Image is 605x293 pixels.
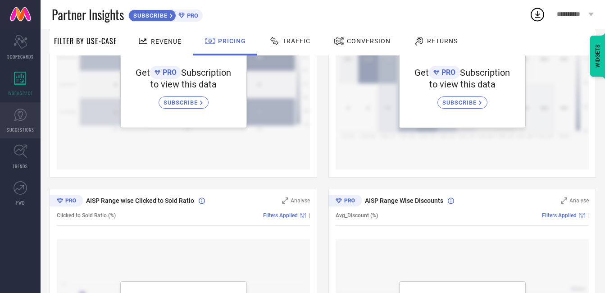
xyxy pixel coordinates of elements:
[437,90,487,109] a: SUBSCRIBE
[151,38,182,45] span: Revenue
[282,37,310,45] span: Traffic
[160,68,177,77] span: PRO
[328,195,362,208] div: Premium
[129,12,170,19] span: SUBSCRIBE
[54,36,117,46] span: Filter By Use-Case
[542,212,577,219] span: Filters Applied
[282,197,288,204] svg: Zoom
[291,197,310,204] span: Analyse
[13,163,28,169] span: TRENDS
[263,212,298,219] span: Filters Applied
[159,90,209,109] a: SUBSCRIBE
[150,79,217,90] span: to view this data
[309,212,310,219] span: |
[429,79,496,90] span: to view this data
[414,67,429,78] span: Get
[57,212,116,219] span: Clicked to Sold Ratio (%)
[50,195,83,208] div: Premium
[218,37,246,45] span: Pricing
[365,197,443,204] span: AISP Range Wise Discounts
[442,99,479,106] span: SUBSCRIBE
[181,67,231,78] span: Subscription
[7,126,34,133] span: SUGGESTIONS
[529,6,546,23] div: Open download list
[439,68,455,77] span: PRO
[460,67,510,78] span: Subscription
[52,5,124,24] span: Partner Insights
[336,212,378,219] span: Avg_Discount (%)
[185,12,198,19] span: PRO
[587,212,589,219] span: |
[569,197,589,204] span: Analyse
[347,37,391,45] span: Conversion
[86,197,194,204] span: AISP Range wise Clicked to Sold Ratio
[16,199,25,206] span: FWD
[427,37,458,45] span: Returns
[128,7,203,22] a: SUBSCRIBEPRO
[136,67,150,78] span: Get
[8,90,33,96] span: WORKSPACE
[561,197,567,204] svg: Zoom
[164,99,200,106] span: SUBSCRIBE
[7,53,34,60] span: SCORECARDS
